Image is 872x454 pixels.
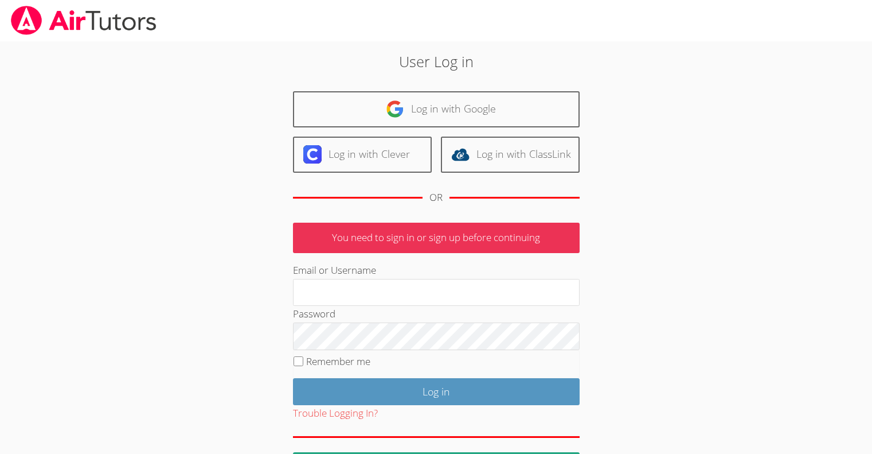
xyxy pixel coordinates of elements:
[441,137,580,173] a: Log in with ClassLink
[451,145,470,164] img: classlink-logo-d6bb404cc1216ec64c9a2012d9dc4662098be43eaf13dc465df04b49fa7ab582.svg
[429,189,443,206] div: OR
[201,51,671,72] h2: User Log in
[10,6,158,35] img: airtutors_banner-c4298cdbf04f3fff15de1276eac7730deb9818008684d7c2e4769d2f7ddbe033.png
[293,378,580,405] input: Log in
[293,263,376,277] label: Email or Username
[303,145,322,164] img: clever-logo-6eab21bc6e7a338710f1a6ff85c0baf02591cd810cc4098c63d3a4b26e2feb20.svg
[386,100,404,118] img: google-logo-50288ca7cdecda66e5e0955fdab243c47b7ad437acaf1139b6f446037453330a.svg
[293,91,580,127] a: Log in with Google
[293,307,335,320] label: Password
[293,137,432,173] a: Log in with Clever
[293,405,378,422] button: Trouble Logging In?
[293,223,580,253] p: You need to sign in or sign up before continuing
[306,355,370,368] label: Remember me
